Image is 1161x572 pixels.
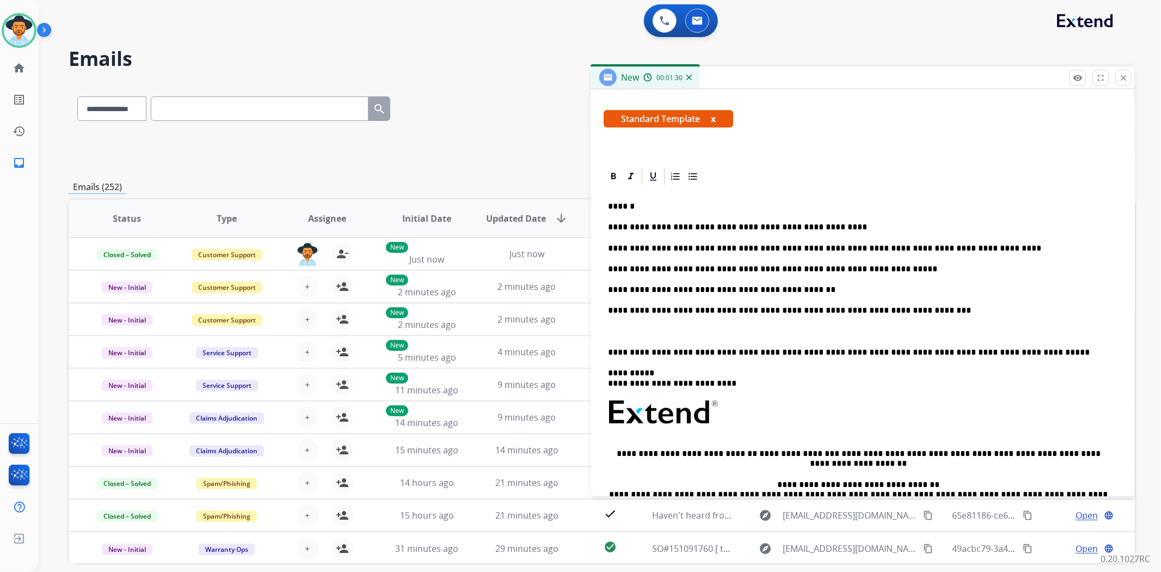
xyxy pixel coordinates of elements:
mat-icon: explore [759,542,772,555]
span: Spam/Phishing [196,510,257,522]
span: + [305,443,310,457]
mat-icon: content_copy [923,510,933,520]
mat-icon: close [1119,73,1128,83]
mat-icon: search [373,102,386,115]
mat-icon: person_add [336,378,349,391]
span: + [305,280,310,293]
span: Closed – Solved [97,478,157,489]
button: + [297,472,318,494]
button: + [297,374,318,395]
div: Bold [605,168,622,185]
span: 11 minutes ago [395,384,458,396]
mat-icon: content_copy [923,544,933,553]
span: 21 minutes ago [495,477,558,489]
mat-icon: check [604,507,617,520]
span: 15 minutes ago [395,444,458,456]
mat-icon: explore [759,509,772,522]
span: Spam/Phishing [196,478,257,489]
mat-icon: person_remove [336,247,349,260]
mat-icon: person_add [336,542,349,555]
div: Ordered List [667,168,684,185]
mat-icon: home [13,62,26,75]
span: 14 hours ago [400,477,454,489]
span: New - Initial [102,380,152,391]
span: 00:01:30 [656,74,683,82]
span: Closed – Solved [97,510,157,522]
span: Status [113,212,141,225]
p: New [386,307,408,318]
span: Standard Template [604,110,733,127]
span: Customer Support [192,249,262,260]
span: + [305,542,310,555]
span: SO#151091760 [ thread::lhvMInLwAZmS4wWZxoiH3zk:: ] [653,543,880,555]
span: New - Initial [102,412,152,424]
span: Just now [409,253,444,265]
p: New [386,242,408,253]
span: Initial Date [402,212,451,225]
span: Just now [509,248,544,260]
span: Customer Support [192,282,262,293]
span: Updated Date [486,212,546,225]
p: Emails (252) [69,180,126,194]
span: 2 minutes ago [398,286,456,298]
span: [EMAIL_ADDRESS][DOMAIN_NAME] [783,542,917,555]
mat-icon: inbox [13,156,26,169]
mat-icon: person_add [336,476,349,489]
span: Assignee [308,212,346,225]
p: New [386,405,408,416]
span: New - Initial [102,282,152,293]
span: Claims Adjudication [189,445,264,457]
span: + [305,313,310,326]
span: Claims Adjudication [189,412,264,424]
p: New [386,275,408,285]
button: x [711,112,716,125]
mat-icon: language [1104,510,1114,520]
mat-icon: language [1104,544,1114,553]
span: 14 minutes ago [495,444,558,456]
span: Open [1076,542,1098,555]
mat-icon: person_add [336,411,349,424]
span: Service Support [196,380,258,391]
span: 31 minutes ago [395,543,458,555]
span: Type [217,212,237,225]
button: + [297,341,318,363]
mat-icon: check_circle [604,540,617,553]
span: New [621,71,639,83]
p: New [386,340,408,351]
span: New - Initial [102,445,152,457]
button: + [297,276,318,297]
span: Service Support [196,347,258,358]
mat-icon: person_add [336,345,349,358]
span: 21 minutes ago [495,509,558,521]
span: New - Initial [102,544,152,555]
mat-icon: content_copy [1023,510,1033,520]
div: Underline [645,168,661,185]
mat-icon: content_copy [1023,544,1033,553]
mat-icon: person_add [336,509,349,522]
span: 65e81186-ce64-41bd-941a-bd4100c47acd [953,509,1121,521]
mat-icon: person_add [336,443,349,457]
mat-icon: arrow_downward [555,212,568,225]
p: New [386,373,408,384]
span: Closed – Solved [97,249,157,260]
span: Warranty Ops [199,544,255,555]
span: 9 minutes ago [497,411,556,423]
img: agent-avatar [297,243,318,266]
span: 4 minutes ago [497,346,556,358]
span: 2 minutes ago [398,319,456,331]
mat-icon: person_add [336,280,349,293]
img: avatar [4,15,34,46]
span: 2 minutes ago [497,281,556,293]
span: Open [1076,509,1098,522]
span: 5 minutes ago [398,351,456,363]
span: + [305,476,310,489]
span: 49acbc79-3a4e-4f04-8e0e-7e08728c971e [953,543,1117,555]
mat-icon: remove_red_eye [1073,73,1083,83]
h2: Emails [69,48,1135,70]
span: Customer Support [192,314,262,326]
span: 14 minutes ago [395,417,458,429]
span: Haven't heard from you lately...🥹 [653,509,792,521]
button: + [297,308,318,330]
div: Italic [623,168,639,185]
span: 29 minutes ago [495,543,558,555]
